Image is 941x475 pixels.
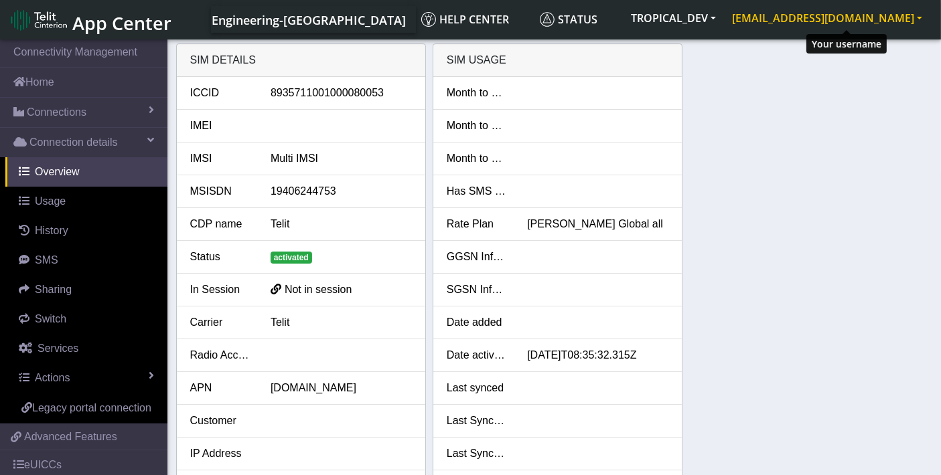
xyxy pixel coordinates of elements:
div: Has SMS Usage [437,183,517,199]
a: Services [5,334,167,363]
span: Engineering-[GEOGRAPHIC_DATA] [212,12,406,28]
span: History [35,225,68,236]
div: 8935711001000080053 [261,85,422,101]
a: App Center [11,5,169,34]
div: IMEI [180,118,261,134]
div: SIM details [177,44,425,77]
div: Telit [261,216,422,232]
div: Last synced [437,380,517,396]
img: status.svg [540,12,555,27]
a: Status [534,6,623,33]
div: Carrier [180,314,261,330]
div: In Session [180,282,261,298]
div: 19406244753 [261,183,422,199]
div: Your username [806,34,887,54]
button: [EMAIL_ADDRESS][DOMAIN_NAME] [724,6,930,30]
div: Customer [180,413,261,429]
span: Overview [35,166,80,177]
a: SMS [5,246,167,275]
a: Sharing [5,275,167,304]
span: Not in session [285,284,352,295]
button: TROPICAL_DEV [623,6,724,30]
span: Advanced Features [24,429,117,445]
a: Usage [5,187,167,216]
div: Multi IMSI [261,151,422,167]
span: Help center [421,12,509,27]
div: Month to date SMS [437,118,517,134]
span: Legacy portal connection [32,402,151,413]
a: Overview [5,157,167,187]
div: Radio Access Tech [180,347,261,363]
div: Month to date voice [437,151,517,167]
div: IP Address [180,446,261,462]
div: Status [180,249,261,265]
div: [DOMAIN_NAME] [261,380,422,396]
span: activated [271,252,312,264]
span: Switch [35,313,66,324]
div: Telit [261,314,422,330]
img: logo-telit-cinterion-gw-new.png [11,9,67,31]
span: Connections [27,104,86,120]
span: Connection details [29,134,118,151]
span: Usage [35,195,66,207]
div: IMSI [180,151,261,167]
span: Services [38,343,78,354]
a: Switch [5,304,167,334]
span: Sharing [35,284,72,295]
div: Month to date data [437,85,517,101]
div: SIM Usage [433,44,682,77]
div: Date activated [437,347,517,363]
a: Actions [5,363,167,393]
span: Actions [35,372,70,383]
span: SMS [35,254,58,266]
div: Date added [437,314,517,330]
div: [DATE]T08:35:32.315Z [517,347,678,363]
div: ICCID [180,85,261,101]
div: Last Sync SMS Usage [437,446,517,462]
div: SGSN Information [437,282,517,298]
div: MSISDN [180,183,261,199]
div: CDP name [180,216,261,232]
div: [PERSON_NAME] Global all [517,216,678,232]
span: App Center [72,11,171,35]
a: Your current platform instance [211,6,405,33]
span: Status [540,12,597,27]
div: Last Sync Data Usage [437,413,517,429]
div: GGSN Information [437,249,517,265]
div: Rate Plan [437,216,517,232]
img: knowledge.svg [421,12,436,27]
div: APN [180,380,261,396]
a: Help center [416,6,534,33]
a: History [5,216,167,246]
